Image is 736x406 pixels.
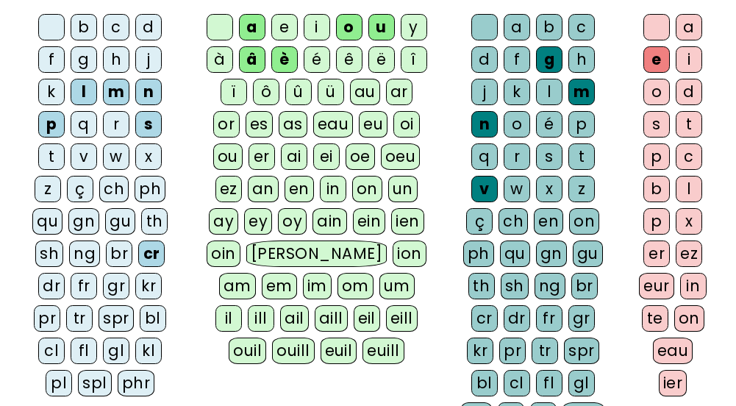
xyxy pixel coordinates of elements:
div: in [320,176,346,202]
div: r [103,111,129,138]
div: p [568,111,595,138]
div: oi [393,111,420,138]
div: ü [318,79,344,105]
div: u [368,14,395,40]
div: ar [386,79,412,105]
div: m [568,79,595,105]
div: ng [535,273,565,299]
div: ier [659,370,687,396]
div: l [536,79,562,105]
div: or [213,111,240,138]
div: h [568,46,595,73]
div: th [468,273,495,299]
div: ph [463,241,494,267]
div: é [536,111,562,138]
div: gu [105,208,135,235]
div: spl [78,370,112,396]
div: au [350,79,380,105]
div: p [643,208,670,235]
div: i [304,14,330,40]
div: c [568,14,595,40]
div: gl [103,338,129,364]
div: h [103,46,129,73]
div: em [262,273,297,299]
div: t [568,143,595,170]
div: fl [536,370,562,396]
div: oin [207,241,240,267]
div: oy [278,208,307,235]
div: im [303,273,332,299]
div: eil [354,305,381,332]
div: n [135,79,162,105]
div: ay [209,208,238,235]
div: un [388,176,418,202]
div: ein [353,208,386,235]
div: pl [46,370,72,396]
div: cr [471,305,498,332]
div: cl [38,338,65,364]
div: sh [35,241,63,267]
div: an [248,176,279,202]
div: ch [499,208,528,235]
div: r [504,143,530,170]
div: é [304,46,330,73]
div: th [141,208,168,235]
div: l [676,176,702,202]
div: phr [118,370,155,396]
div: c [676,143,702,170]
div: ion [393,241,426,267]
div: s [135,111,162,138]
div: ô [253,79,279,105]
div: ail [280,305,309,332]
div: s [536,143,562,170]
div: er [249,143,275,170]
div: tr [532,338,558,364]
div: v [71,143,97,170]
div: ain [312,208,347,235]
div: aill [315,305,348,332]
div: ç [67,176,93,202]
div: o [336,14,362,40]
div: i [676,46,702,73]
div: p [38,111,65,138]
div: gn [68,208,99,235]
div: k [504,79,530,105]
div: g [71,46,97,73]
div: ch [99,176,129,202]
div: kr [467,338,493,364]
div: b [536,14,562,40]
div: q [71,111,97,138]
div: è [271,46,298,73]
div: ien [391,208,424,235]
div: w [103,143,129,170]
div: t [676,111,702,138]
div: qu [32,208,62,235]
div: e [643,46,670,73]
div: d [471,46,498,73]
div: euil [321,338,357,364]
div: es [246,111,273,138]
div: m [103,79,129,105]
div: spr [564,338,599,364]
div: a [504,14,530,40]
div: ê [336,46,362,73]
div: à [207,46,233,73]
div: gn [536,241,567,267]
div: b [643,176,670,202]
div: qu [500,241,530,267]
div: l [71,79,97,105]
div: a [676,14,702,40]
div: ez [676,241,702,267]
div: ï [221,79,247,105]
div: s [643,111,670,138]
div: a [239,14,265,40]
div: ou [213,143,243,170]
div: o [504,111,530,138]
div: pr [34,305,60,332]
div: bl [140,305,166,332]
div: z [35,176,61,202]
div: gr [568,305,595,332]
div: en [285,176,314,202]
div: fl [71,338,97,364]
div: d [676,79,702,105]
